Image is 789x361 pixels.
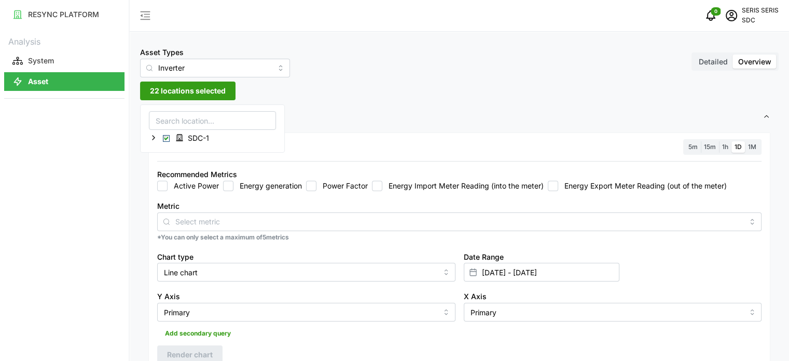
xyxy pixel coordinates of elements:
label: Asset Types [140,47,184,58]
input: Select Y axis [157,303,455,322]
label: Energy generation [233,181,302,191]
label: Date Range [464,251,504,263]
span: 5m [688,143,698,151]
a: System [4,50,124,71]
input: Search location... [149,111,276,130]
span: Settings [148,104,763,130]
label: X Axis [464,291,487,302]
button: System [4,51,124,70]
div: Recommended Metrics [157,169,237,180]
button: schedule [721,5,742,26]
button: 22 locations selected [140,82,236,100]
a: RESYNC PLATFORM [4,4,124,25]
input: Select chart type [157,263,455,282]
button: RESYNC PLATFORM [4,5,124,24]
span: 1h [722,143,728,151]
span: SDC-1 [188,133,209,143]
p: Asset [28,76,48,87]
p: RESYNC PLATFORM [28,9,99,20]
p: Analysis [4,33,124,48]
label: Energy Export Meter Reading (out of the meter) [558,181,727,191]
p: System [28,56,54,66]
p: *You can only select a maximum of 5 metrics [157,233,762,242]
label: Active Power [168,181,219,191]
p: SERIS SERIS [742,6,779,16]
label: Y Axis [157,291,180,302]
a: Asset [4,71,124,92]
span: Detailed [699,57,728,66]
span: Add secondary query [165,326,231,341]
input: Select date range [464,263,619,282]
button: Settings [140,104,779,130]
p: SDC [742,16,779,25]
span: 0 [714,8,717,15]
span: Overview [738,57,771,66]
input: Select metric [175,216,743,227]
span: 22 locations selected [150,82,226,100]
button: Add secondary query [157,326,239,341]
label: Energy Import Meter Reading (into the meter) [382,181,544,191]
span: SDC-1 [171,131,216,144]
label: Metric [157,200,179,212]
input: Select X axis [464,303,762,322]
span: 1D [735,143,742,151]
button: Asset [4,72,124,91]
label: Power Factor [316,181,368,191]
button: notifications [700,5,721,26]
span: Select SDC-1 [163,135,170,142]
div: 22 locations selected [140,104,285,153]
span: 1M [748,143,756,151]
span: 15m [704,143,716,151]
label: Chart type [157,251,193,263]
